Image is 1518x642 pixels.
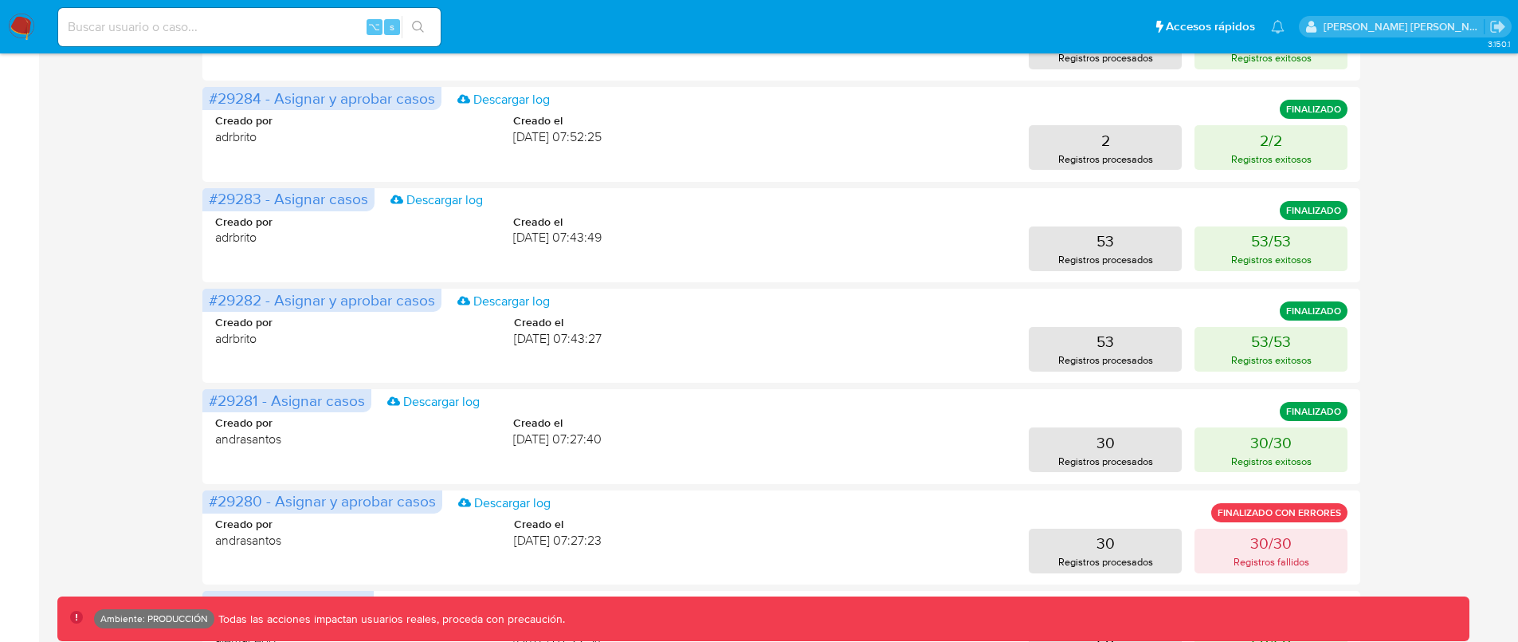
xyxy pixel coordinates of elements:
span: ⌥ [368,19,380,34]
a: Notificaciones [1271,20,1285,33]
a: Salir [1489,18,1506,35]
span: s [390,19,394,34]
input: Buscar usuario o caso... [58,17,441,37]
span: 3.150.1 [1488,37,1510,50]
p: Ambiente: PRODUCCIÓN [100,616,208,622]
p: omar.guzman@mercadolibre.com.co [1324,19,1485,34]
span: Accesos rápidos [1166,18,1255,35]
p: Todas las acciones impactan usuarios reales, proceda con precaución. [214,612,565,627]
button: search-icon [402,16,434,38]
